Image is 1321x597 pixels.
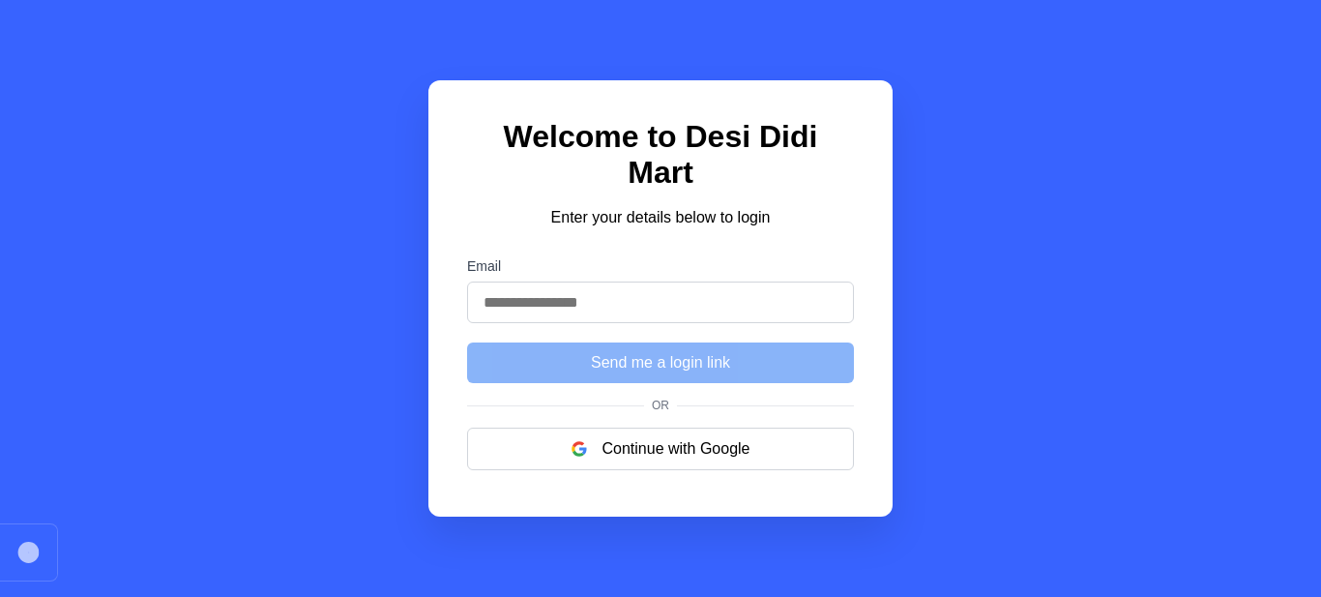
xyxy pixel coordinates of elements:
[644,399,677,412] span: Or
[467,428,854,470] button: Continue with Google
[467,258,854,274] label: Email
[467,206,854,229] p: Enter your details below to login
[467,343,854,383] button: Send me a login link
[467,119,854,191] h1: Welcome to Desi Didi Mart
[572,441,587,457] img: google logo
